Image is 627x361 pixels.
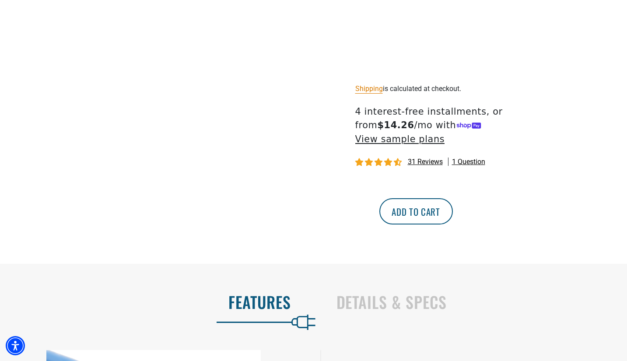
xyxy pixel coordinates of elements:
[355,83,570,95] div: is calculated at checkout.
[336,293,609,311] h2: Details & Specs
[379,198,453,224] button: Add to cart
[6,336,25,355] div: Accessibility Menu
[408,158,443,166] span: 31 reviews
[355,158,403,167] span: 4.61 stars
[18,293,291,311] h2: Features
[452,157,485,167] span: 1 question
[355,84,383,93] a: Shipping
